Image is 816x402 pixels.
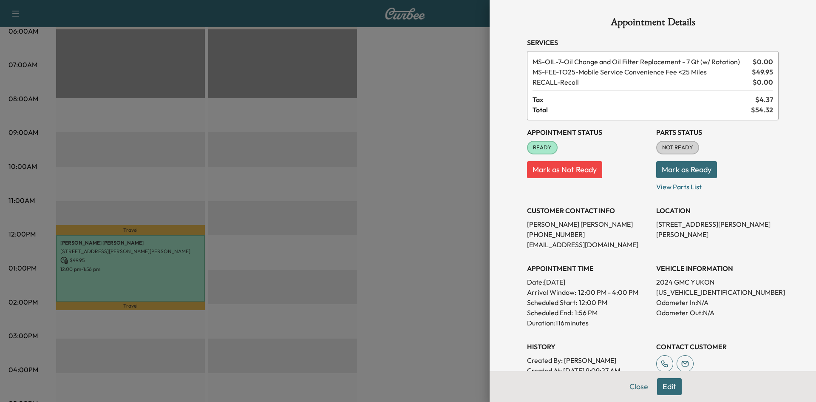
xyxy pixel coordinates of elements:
[527,161,602,178] button: Mark as Not Ready
[527,219,649,229] p: [PERSON_NAME] [PERSON_NAME]
[578,287,638,297] span: 12:00 PM - 4:00 PM
[656,263,779,274] h3: VEHICLE INFORMATION
[527,287,649,297] p: Arrival Window:
[657,378,682,395] button: Edit
[579,297,607,308] p: 12:00 PM
[656,297,779,308] p: Odometer In: N/A
[527,342,649,352] h3: History
[527,17,779,31] h1: Appointment Details
[752,67,773,77] span: $ 49.95
[527,263,649,274] h3: APPOINTMENT TIME
[527,318,649,328] p: Duration: 116 minutes
[656,127,779,137] h3: Parts Status
[527,277,649,287] p: Date: [DATE]
[527,308,573,318] p: Scheduled End:
[527,239,649,250] p: [EMAIL_ADDRESS][DOMAIN_NAME]
[533,94,755,105] span: Tax
[533,57,749,67] span: Oil Change and Oil Filter Replacement - 7 Qt (w/ Rotation)
[753,77,773,87] span: $ 0.00
[533,67,748,77] span: Mobile Service Convenience Fee <25 Miles
[533,105,751,115] span: Total
[656,308,779,318] p: Odometer Out: N/A
[527,297,577,308] p: Scheduled Start:
[656,287,779,297] p: [US_VEHICLE_IDENTIFICATION_NUMBER]
[527,229,649,239] p: [PHONE_NUMBER]
[527,365,649,376] p: Created At : [DATE] 9:09:27 AM
[527,205,649,216] h3: CUSTOMER CONTACT INFO
[755,94,773,105] span: $ 4.37
[528,143,557,152] span: READY
[575,308,598,318] p: 1:56 PM
[657,143,698,152] span: NOT READY
[656,161,717,178] button: Mark as Ready
[753,57,773,67] span: $ 0.00
[624,378,654,395] button: Close
[656,277,779,287] p: 2024 GMC YUKON
[527,127,649,137] h3: Appointment Status
[527,355,649,365] p: Created By : [PERSON_NAME]
[656,205,779,216] h3: LOCATION
[751,105,773,115] span: $ 54.32
[656,178,779,192] p: View Parts List
[527,37,779,48] h3: Services
[656,219,779,239] p: [STREET_ADDRESS][PERSON_NAME][PERSON_NAME]
[656,342,779,352] h3: CONTACT CUSTOMER
[533,77,749,87] span: Recall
